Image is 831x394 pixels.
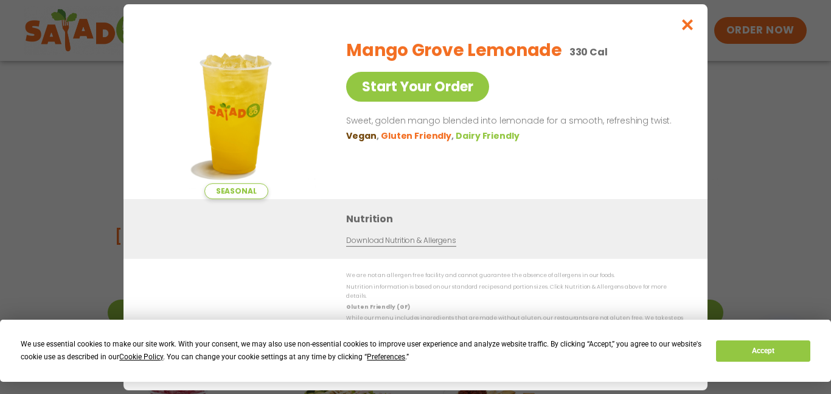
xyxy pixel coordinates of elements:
p: Sweet, golden mango blended into lemonade for a smooth, refreshing twist. [346,114,678,128]
img: Featured product photo for Mango Grove Lemonade [151,29,321,199]
a: Start Your Order [346,72,489,102]
div: We use essential cookies to make our site work. With your consent, we may also use non-essential ... [21,338,701,364]
span: Seasonal [204,183,268,199]
a: Download Nutrition & Allergens [346,235,456,247]
li: Dairy Friendly [456,129,521,142]
span: Cookie Policy [119,353,163,361]
span: Preferences [367,353,405,361]
p: While our menu includes ingredients that are made without gluten, our restaurants are not gluten ... [346,314,683,332]
li: Vegan [346,129,381,142]
button: Close modal [668,4,708,45]
p: We are not an allergen free facility and cannot guarantee the absence of allergens in our foods. [346,271,683,280]
strong: Gluten Friendly (GF) [346,303,409,311]
p: Nutrition information is based on our standard recipes and portion sizes. Click Nutrition & Aller... [346,282,683,301]
button: Accept [716,340,810,362]
h3: Nutrition [346,211,689,227]
p: 330 Cal [569,44,608,60]
li: Gluten Friendly [381,129,456,142]
h2: Mango Grove Lemonade [346,38,562,63]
